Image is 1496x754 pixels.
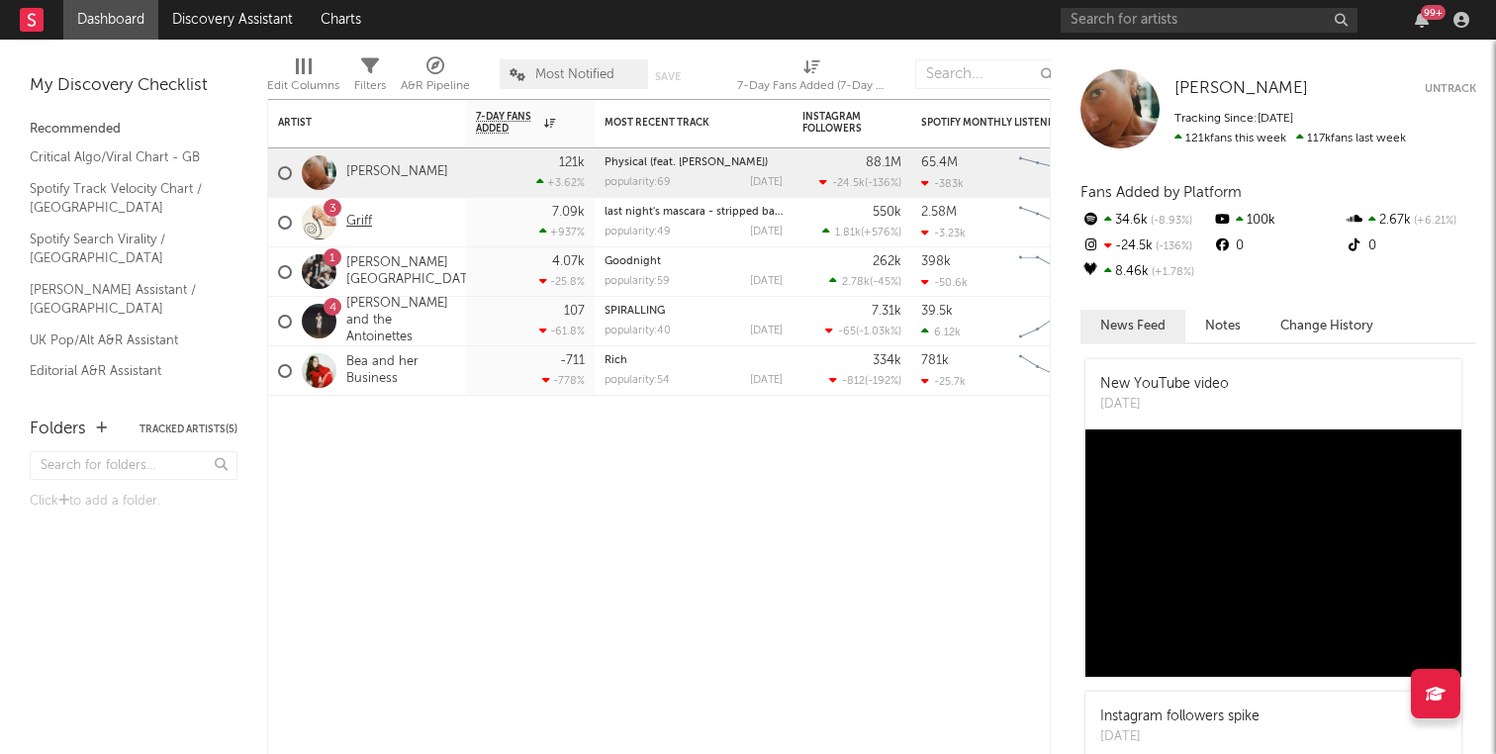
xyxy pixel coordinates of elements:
div: 262k [873,255,901,268]
div: [DATE] [750,177,783,188]
input: Search... [915,59,1064,89]
div: 2.67k [1345,208,1476,234]
div: Edit Columns [267,49,339,107]
div: Goodnight [605,256,783,267]
span: 117k fans last week [1174,133,1406,144]
div: -24.5k [1080,234,1212,259]
div: 781k [921,354,949,367]
div: popularity: 40 [605,326,671,336]
button: News Feed [1080,310,1185,342]
svg: Chart title [1010,198,1099,247]
a: Spotify Track Velocity Chart / [GEOGRAPHIC_DATA] [30,178,218,219]
span: +576 % [864,228,898,238]
div: 0 [1345,234,1476,259]
a: last night's mascara - stripped back version [605,207,827,218]
div: -25.7k [921,375,966,388]
div: My Discovery Checklist [30,74,237,98]
div: ( ) [829,275,901,288]
a: SPIRALLING [605,306,665,317]
span: 2.78k [842,277,870,288]
input: Search for folders... [30,451,237,480]
a: Rich [605,355,627,366]
a: [PERSON_NAME][GEOGRAPHIC_DATA] [346,255,480,289]
span: -24.5k [832,178,865,189]
div: 39.5k [921,305,953,318]
div: A&R Pipeline [401,49,470,107]
div: Filters [354,49,386,107]
div: Instagram Followers [802,111,872,135]
div: Rich [605,355,783,366]
a: Editorial A&R Assistant ([GEOGRAPHIC_DATA]) [30,360,218,401]
div: 334k [873,354,901,367]
a: Bea and her Business [346,354,456,388]
a: Critical Algo/Viral Chart - GB [30,146,218,168]
div: Recommended [30,118,237,141]
div: -711 [560,354,585,367]
button: Untrack [1425,79,1476,99]
div: 65.4M [921,156,958,169]
div: 99 + [1421,5,1446,20]
svg: Chart title [1010,346,1099,396]
button: Save [655,71,681,82]
div: 34.6k [1080,208,1212,234]
div: New YouTube video [1100,374,1229,395]
span: -812 [842,376,865,387]
div: [DATE] [750,276,783,287]
button: Change History [1261,310,1393,342]
span: +1.78 % [1149,267,1194,278]
span: -1.03k % [859,327,898,337]
span: -136 % [868,178,898,189]
a: [PERSON_NAME] Assistant / [GEOGRAPHIC_DATA] [30,279,218,320]
button: Filter by Artist [436,113,456,133]
div: 7.09k [552,206,585,219]
button: Filter by 7-Day Fans Added [565,113,585,133]
div: Spotify Monthly Listeners [921,117,1070,129]
div: Instagram followers spike [1100,707,1260,727]
span: Most Notified [535,68,614,81]
span: 7-Day Fans Added [476,111,539,135]
a: [PERSON_NAME] and the Antoinettes [346,296,456,346]
div: Physical (feat. Troye Sivan) [605,157,783,168]
div: ( ) [825,325,901,337]
span: Tracking Since: [DATE] [1174,113,1293,125]
button: Notes [1185,310,1261,342]
a: Goodnight [605,256,661,267]
div: -778 % [542,374,585,387]
div: A&R Pipeline [401,74,470,98]
a: Spotify Search Virality / [GEOGRAPHIC_DATA] [30,229,218,269]
span: -192 % [868,376,898,387]
a: [PERSON_NAME] [1174,79,1308,99]
span: [PERSON_NAME] [1174,80,1308,97]
div: popularity: 54 [605,375,670,386]
div: +3.62 % [536,176,585,189]
div: 8.46k [1080,259,1212,285]
div: 100k [1212,208,1344,234]
span: -8.93 % [1148,216,1192,227]
div: [DATE] [1100,395,1229,415]
div: ( ) [819,176,901,189]
div: popularity: 69 [605,177,671,188]
div: popularity: 49 [605,227,671,237]
a: Physical (feat. [PERSON_NAME]) [605,157,768,168]
svg: Chart title [1010,247,1099,297]
div: Click to add a folder. [30,490,237,514]
div: 7-Day Fans Added (7-Day Fans Added) [737,49,886,107]
div: [DATE] [1100,727,1260,747]
a: Griff [346,214,372,231]
div: 4.07k [552,255,585,268]
div: popularity: 59 [605,276,670,287]
span: +6.21 % [1411,216,1456,227]
div: Folders [30,418,86,441]
input: Search for artists [1061,8,1357,33]
div: Edit Columns [267,74,339,98]
svg: Chart title [1010,148,1099,198]
button: Filter by Most Recent Track [763,113,783,133]
div: -25.8 % [539,275,585,288]
div: Artist [278,117,426,129]
button: 99+ [1415,12,1429,28]
svg: Chart title [1010,297,1099,346]
div: 398k [921,255,951,268]
div: +937 % [539,226,585,238]
span: -45 % [873,277,898,288]
div: Most Recent Track [605,117,753,129]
